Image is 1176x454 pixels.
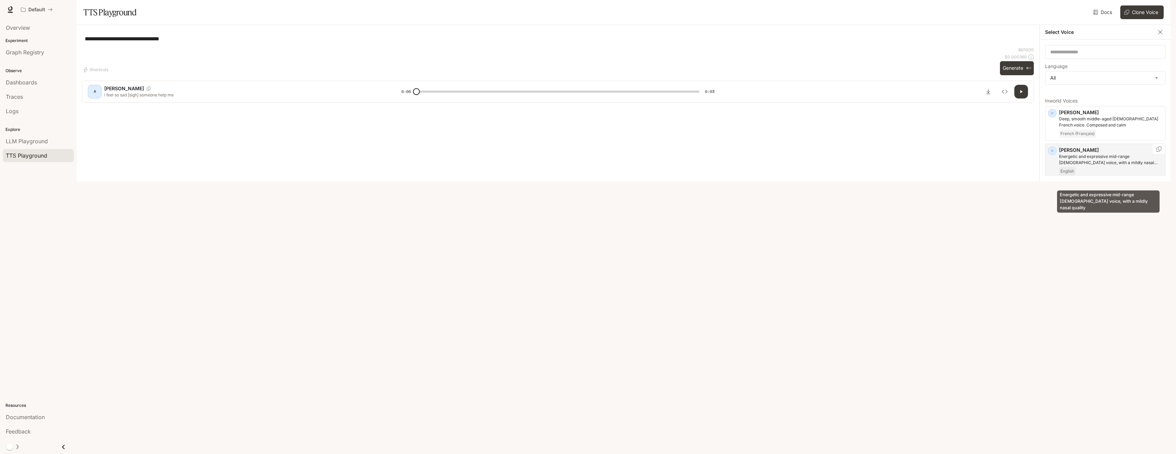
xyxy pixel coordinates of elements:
[1045,71,1165,84] div: All
[83,5,136,19] h1: TTS Playground
[18,3,56,16] button: All workspaces
[1120,5,1164,19] button: Clone Voice
[1026,66,1031,70] p: ⌘⏎
[1045,98,1165,103] p: Inworld Voices
[104,92,385,98] p: i feel so sad [sigh] someone help me
[1059,153,1162,166] p: Energetic and expressive mid-range male voice, with a mildly nasal quality
[981,85,995,98] button: Download audio
[1005,54,1027,60] p: $ 0.000360
[1092,5,1115,19] a: Docs
[1059,147,1162,153] p: [PERSON_NAME]
[28,7,45,13] p: Default
[1045,64,1068,69] p: Language
[1000,61,1034,75] button: Generate⌘⏎
[1155,146,1162,152] button: Copy Voice ID
[1059,109,1162,116] p: [PERSON_NAME]
[1018,47,1034,53] p: 36 / 1000
[401,88,411,95] span: 0:00
[1059,130,1096,138] span: French (Français)
[705,88,714,95] span: 0:03
[144,86,153,91] button: Copy Voice ID
[1059,167,1075,175] span: English
[998,85,1012,98] button: Inspect
[1059,116,1162,128] p: Deep, smooth middle-aged male French voice. Composed and calm
[89,86,100,97] div: A
[104,85,144,92] p: [PERSON_NAME]
[82,64,111,75] button: Shortcuts
[1057,190,1160,213] div: Energetic and expressive mid-range [DEMOGRAPHIC_DATA] voice, with a mildly nasal quality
